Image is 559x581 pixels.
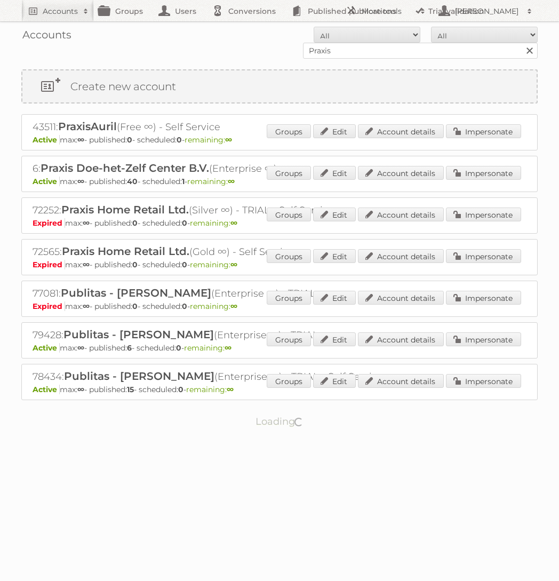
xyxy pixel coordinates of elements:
a: Impersonate [446,291,521,305]
a: Account details [358,166,444,180]
strong: ∞ [225,135,232,145]
span: Active [33,343,60,353]
span: remaining: [187,177,235,186]
p: max: - published: - scheduled: - [33,385,526,394]
strong: ∞ [77,385,84,394]
strong: ∞ [83,260,90,269]
strong: 0 [182,218,187,228]
p: max: - published: - scheduled: - [33,177,526,186]
a: Create new account [22,70,537,102]
strong: ∞ [225,343,231,353]
strong: ∞ [77,177,84,186]
a: Edit [313,124,356,138]
span: Active [33,135,60,145]
strong: 0 [132,260,138,269]
strong: 0 [182,260,187,269]
h2: 78434: (Enterprise ∞) - TRIAL - Self Service [33,370,406,384]
strong: ∞ [77,343,84,353]
span: Publitas - [PERSON_NAME] [61,286,211,299]
a: Account details [358,332,444,346]
p: max: - published: - scheduled: - [33,218,526,228]
a: Account details [358,208,444,221]
strong: ∞ [228,177,235,186]
a: Groups [267,208,311,221]
p: max: - published: - scheduled: - [33,301,526,311]
strong: ∞ [230,260,237,269]
strong: 0 [127,135,132,145]
a: Impersonate [446,124,521,138]
span: Praxis Doe-het-Zelf Center B.V. [41,162,209,174]
span: remaining: [184,343,231,353]
h2: 43511: (Free ∞) - Self Service [33,120,406,134]
h2: 77081: (Enterprise ∞) - TRIAL [33,286,406,300]
span: Active [33,385,60,394]
span: Publitas - [PERSON_NAME] [64,370,214,383]
strong: 15 [127,385,134,394]
a: Account details [358,374,444,388]
strong: 0 [176,343,181,353]
a: Edit [313,374,356,388]
span: Active [33,177,60,186]
span: remaining: [185,135,232,145]
h2: More tools [362,6,415,17]
h2: 72565: (Gold ∞) - Self Service [33,245,406,259]
span: Publitas - [PERSON_NAME] [63,328,214,341]
strong: ∞ [230,301,237,311]
span: remaining: [190,301,237,311]
a: Edit [313,249,356,263]
a: Groups [267,291,311,305]
p: max: - published: - scheduled: - [33,260,526,269]
p: max: - published: - scheduled: - [33,135,526,145]
a: Groups [267,249,311,263]
a: Edit [313,291,356,305]
a: Groups [267,374,311,388]
span: Expired [33,218,65,228]
span: Praxis Home Retail Ltd. [62,245,189,258]
strong: 0 [177,135,182,145]
strong: 40 [127,177,138,186]
h2: [PERSON_NAME] [452,6,522,17]
a: Edit [313,332,356,346]
a: Account details [358,249,444,263]
span: remaining: [186,385,234,394]
span: Expired [33,301,65,311]
h2: 6: (Enterprise ∞) [33,162,406,176]
a: Impersonate [446,332,521,346]
a: Impersonate [446,249,521,263]
a: Groups [267,332,311,346]
strong: ∞ [230,218,237,228]
strong: ∞ [83,301,90,311]
p: max: - published: - scheduled: - [33,343,526,353]
strong: 1 [182,177,185,186]
strong: ∞ [77,135,84,145]
h2: 72252: (Silver ∞) - TRIAL - Self Service [33,203,406,217]
a: Edit [313,208,356,221]
strong: 0 [178,385,183,394]
a: Groups [267,166,311,180]
h2: Accounts [43,6,78,17]
strong: 0 [132,218,138,228]
strong: 6 [127,343,132,353]
a: Account details [358,291,444,305]
h2: 79428: (Enterprise ∞) - TRIAL [33,328,406,342]
a: Groups [267,124,311,138]
a: Edit [313,166,356,180]
span: PraxisAuril [58,120,117,133]
span: remaining: [190,218,237,228]
strong: 0 [132,301,138,311]
span: Praxis Home Retail Ltd. [61,203,189,216]
a: Account details [358,124,444,138]
strong: ∞ [227,385,234,394]
strong: 0 [182,301,187,311]
strong: ∞ [83,218,90,228]
a: Impersonate [446,208,521,221]
a: Impersonate [446,374,521,388]
span: Expired [33,260,65,269]
a: Impersonate [446,166,521,180]
span: remaining: [190,260,237,269]
p: Loading [222,411,338,432]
